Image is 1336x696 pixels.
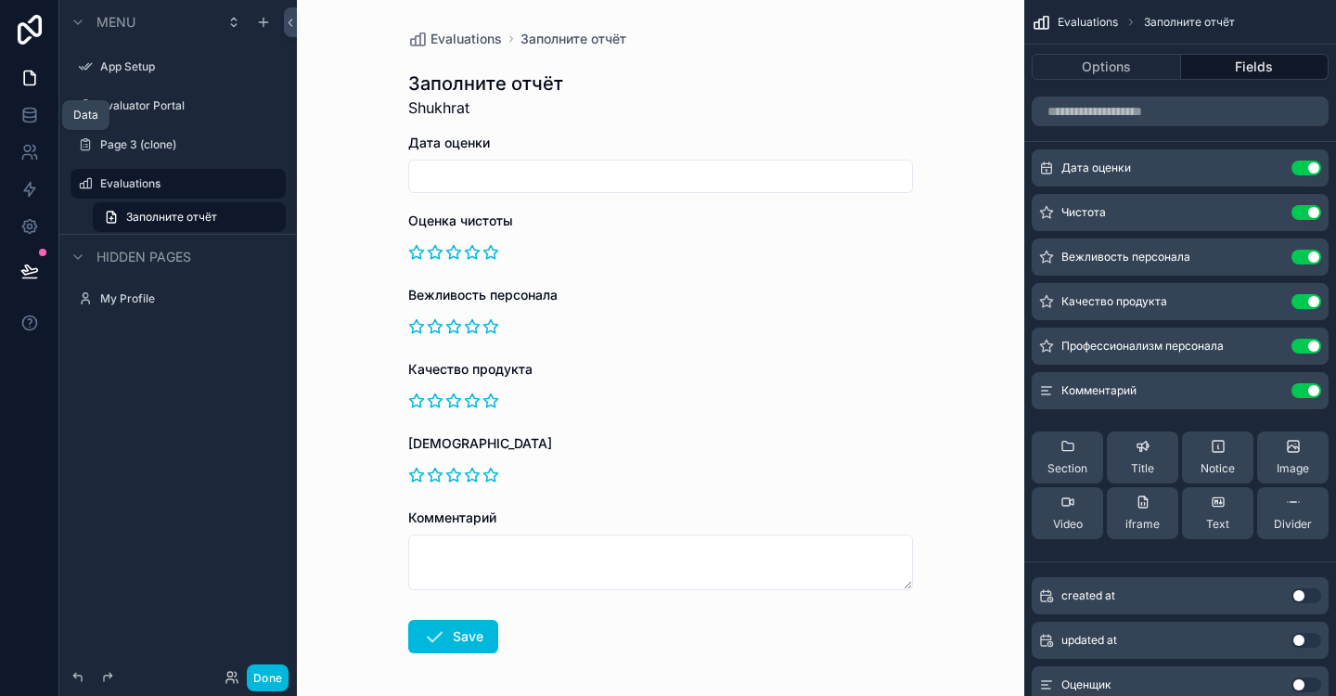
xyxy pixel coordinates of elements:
[408,30,502,48] a: Evaluations
[408,361,533,377] span: Качество продукта
[1107,432,1178,483] button: Title
[1257,432,1329,483] button: Image
[520,30,626,48] a: Заполните отчёт
[1032,432,1103,483] button: Section
[1061,633,1117,648] span: updated at
[1182,487,1253,539] button: Text
[408,435,552,451] span: [DEMOGRAPHIC_DATA]
[96,248,191,266] span: Hidden pages
[408,213,513,228] span: Оценка чистоты
[1144,15,1235,30] span: Заполните отчёт
[1061,339,1224,354] span: Профессионализм персонала
[430,30,502,48] span: Evaluations
[408,620,498,653] button: Save
[1032,487,1103,539] button: Video
[100,137,275,152] label: Page 3 (clone)
[96,13,135,32] span: Menu
[1061,383,1137,398] span: Комментарий
[408,287,558,303] span: Вежливость персонала
[100,291,275,306] label: My Profile
[1107,487,1178,539] button: iframe
[100,98,275,113] label: Evaluator Portal
[1061,161,1131,175] span: Дата оценки
[247,664,289,691] button: Done
[126,210,217,225] span: Заполните отчёт
[1053,517,1083,532] span: Video
[1182,432,1253,483] button: Notice
[408,509,496,525] span: Комментарий
[408,71,563,97] h1: Заполните отчёт
[1061,294,1167,309] span: Качество продукта
[1061,205,1106,220] span: Чистота
[1061,588,1115,603] span: created at
[1061,250,1190,264] span: Вежливость персонала
[1206,517,1229,532] span: Text
[1257,487,1329,539] button: Divider
[1125,517,1160,532] span: iframe
[1032,54,1181,80] button: Options
[1277,461,1309,476] span: Image
[1274,517,1312,532] span: Divider
[1058,15,1118,30] span: Evaluations
[93,202,286,232] a: Заполните отчёт
[1201,461,1235,476] span: Notice
[1181,54,1330,80] button: Fields
[100,59,275,74] label: App Setup
[408,135,490,150] span: Дата оценки
[73,108,98,122] div: Data
[408,97,563,119] span: Shukhrat
[1047,461,1087,476] span: Section
[1131,461,1154,476] span: Title
[100,176,275,191] label: Evaluations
